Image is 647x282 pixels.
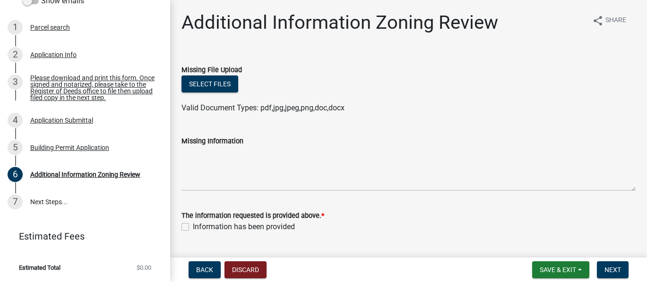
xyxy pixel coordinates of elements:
[605,15,626,26] span: Share
[189,261,221,278] button: Back
[604,266,621,274] span: Next
[532,261,589,278] button: Save & Exit
[224,261,267,278] button: Discard
[8,194,23,209] div: 7
[30,171,140,178] div: Additional Information Zoning Review
[30,24,70,31] div: Parcel search
[8,75,23,90] div: 3
[181,213,324,219] label: The information requested is provided above.
[193,221,295,232] label: Information has been provided
[181,138,243,145] label: Missing Information
[30,75,155,101] div: Please download and print this form. Once signed and notarized, please take to the Register of De...
[181,67,242,74] label: Missing File Upload
[181,75,238,92] button: Select files
[8,140,23,155] div: 5
[30,117,93,124] div: Application Submittal
[137,265,151,271] span: $0.00
[30,51,77,58] div: Application Info
[8,20,23,35] div: 1
[181,11,498,34] h1: Additional Information Zoning Review
[592,15,604,26] i: share
[196,266,213,274] span: Back
[8,47,23,62] div: 2
[585,11,634,30] button: shareShare
[30,144,109,151] div: Building Permit Application
[8,167,23,182] div: 6
[540,266,576,274] span: Save & Exit
[8,227,155,246] a: Estimated Fees
[181,103,345,112] span: Valid Document Types: pdf,jpg,jpeg,png,doc,docx
[597,261,629,278] button: Next
[19,265,60,271] span: Estimated Total
[8,113,23,128] div: 4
